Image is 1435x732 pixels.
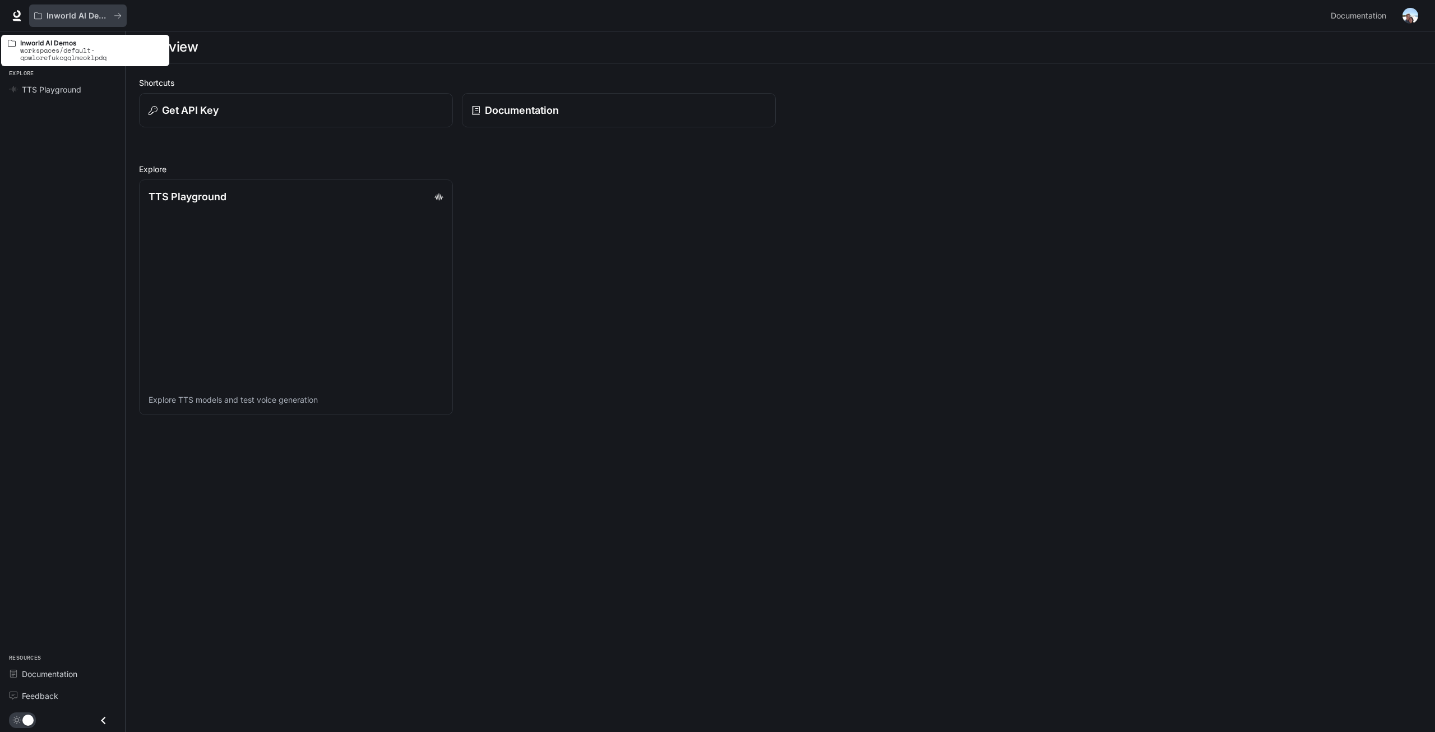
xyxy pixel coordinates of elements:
button: All workspaces [29,4,127,27]
a: Feedback [4,686,121,706]
span: Feedback [22,690,58,702]
a: Documentation [4,664,121,684]
p: Explore TTS models and test voice generation [149,394,443,406]
img: User avatar [1402,8,1418,24]
a: TTS Playground [4,80,121,99]
p: Documentation [485,103,559,118]
button: Get API Key [139,93,453,127]
p: Inworld AI Demos [20,39,163,47]
button: User avatar [1399,4,1422,27]
span: TTS Playground [22,84,81,95]
span: Documentation [22,668,77,680]
a: Documentation [1326,4,1395,27]
p: Get API Key [162,103,219,118]
h2: Shortcuts [139,77,1422,89]
p: Inworld AI Demos [47,11,109,21]
p: workspaces/default-qpwlorefukcgqlmeoklpdq [20,47,163,61]
h2: Explore [139,163,1422,175]
button: Close drawer [91,709,116,732]
span: Documentation [1331,9,1386,23]
p: TTS Playground [149,189,226,204]
a: Documentation [462,93,776,127]
span: Dark mode toggle [22,713,34,726]
a: TTS PlaygroundExplore TTS models and test voice generation [139,179,453,415]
